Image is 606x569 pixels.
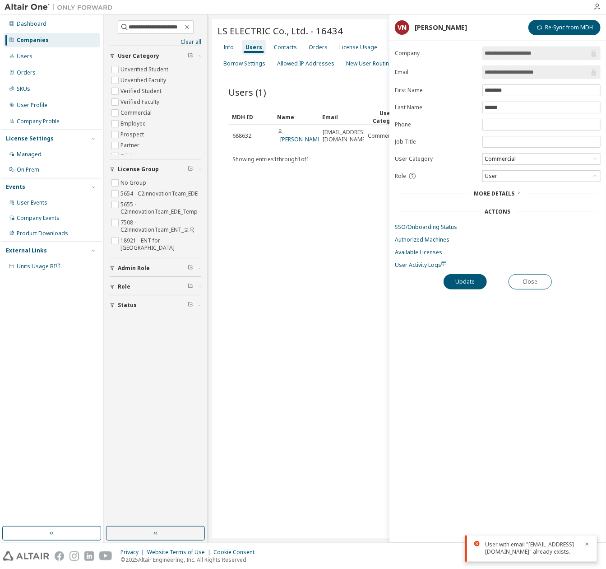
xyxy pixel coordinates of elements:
label: Unverified Student [120,64,170,75]
label: Prospect [120,129,146,140]
span: Admin Role [118,265,150,272]
span: Role [118,283,130,290]
label: Last Name [395,104,477,111]
span: License Group [118,166,159,173]
label: 5655 - C2innovationTeam_EDE_Temp [120,199,201,217]
a: Clear all [110,38,201,46]
a: Available Licenses [395,249,601,256]
div: Email [322,110,360,124]
div: User Profile [17,102,47,109]
button: License Group [110,159,201,179]
div: Dashboard [17,20,46,28]
label: User Category [395,155,477,163]
div: Orders [309,44,328,51]
span: Status [118,302,137,309]
img: linkedin.svg [84,551,94,561]
label: Partner [120,140,141,151]
span: User Activity Logs [395,261,447,269]
div: License Usage [339,44,377,51]
div: Commercial [483,154,517,164]
div: License Settings [6,135,54,142]
button: Update [444,274,487,289]
label: No Group [120,177,148,188]
label: Commercial [120,107,153,118]
img: Altair One [5,3,117,12]
span: Clear filter [188,166,193,173]
span: Units Usage BI [17,262,61,270]
label: Employee [120,118,148,129]
img: instagram.svg [69,551,79,561]
div: User Events [17,199,47,206]
span: More Details [474,190,515,197]
div: User with email "[EMAIL_ADDRESS][DOMAIN_NAME]" already exists. [485,541,579,555]
img: youtube.svg [99,551,112,561]
span: [EMAIL_ADDRESS][DOMAIN_NAME] [323,129,368,143]
div: On Prem [17,166,39,173]
div: Info [223,44,234,51]
label: Verified Student [120,86,163,97]
div: Commercial [483,154,600,164]
label: First Name [395,87,477,94]
div: Companies [17,37,49,44]
label: Phone [395,121,477,128]
div: VN [395,20,409,35]
a: Authorized Machines [395,236,601,243]
span: Users (1) [228,86,266,98]
label: 18921 - ENT for [GEOGRAPHIC_DATA] [120,235,201,253]
button: Admin Role [110,258,201,278]
button: Re-Sync from MDH [528,20,601,35]
label: Trial [120,151,134,162]
div: Events [6,183,25,191]
div: Users [17,53,32,60]
span: Clear filter [188,265,193,272]
div: Company Profile [17,118,60,125]
div: New User Routing [346,60,393,67]
a: [PERSON_NAME] [280,135,322,143]
div: Orders [17,69,36,76]
div: Actions [485,208,511,215]
button: Status [110,295,201,315]
span: LS ELECTRIC Co., Ltd. - 16434 [217,24,343,37]
button: Role [110,277,201,297]
span: Clear filter [188,302,193,309]
span: Commercial [368,132,399,140]
div: Borrow Settings [223,60,265,67]
div: User [483,171,499,181]
div: Allowed IP Addresses [277,60,334,67]
div: Users [245,44,262,51]
span: Role [395,173,406,180]
div: Authorizations [389,44,427,51]
div: User [483,171,600,182]
label: Unverified Faculty [120,75,168,86]
div: External Links [6,247,47,254]
img: facebook.svg [55,551,64,561]
span: Showing entries 1 through 1 of 1 [232,155,310,163]
label: Job Title [395,138,477,145]
div: MDH ID [232,110,270,124]
p: © 2025 Altair Engineering, Inc. All Rights Reserved. [120,556,260,564]
div: Name [277,110,315,124]
div: Cookie Consent [213,549,260,556]
label: 5654 - C2innovationTeam_EDE [120,188,199,199]
button: User Category [110,46,201,66]
a: SSO/Onboarding Status [395,224,601,231]
div: Product Downloads [17,230,68,237]
div: Company Events [17,215,60,222]
div: Managed [17,151,42,158]
span: Clear filter [188,52,193,60]
div: User Category [367,109,405,125]
div: Privacy [120,549,147,556]
span: 688632 [232,132,251,140]
label: 7508 - C2innovationTeam_ENT_교육 [120,217,201,235]
div: Website Terms of Use [147,549,213,556]
label: Company [395,50,477,57]
div: [PERSON_NAME] [415,24,467,31]
span: Clear filter [188,283,193,290]
span: User Category [118,52,159,60]
div: SKUs [17,85,30,93]
div: Contacts [274,44,297,51]
button: Close [509,274,552,289]
label: Verified Faculty [120,97,161,107]
label: Email [395,69,477,76]
img: altair_logo.svg [3,551,49,561]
